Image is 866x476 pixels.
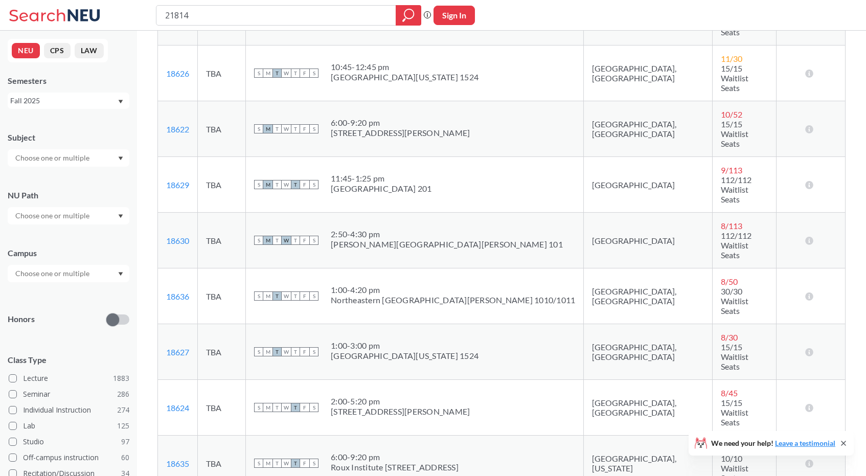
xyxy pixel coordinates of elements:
[272,69,282,78] span: T
[331,184,431,194] div: [GEOGRAPHIC_DATA] 201
[300,459,309,468] span: F
[309,124,318,133] span: S
[166,459,189,468] a: 18635
[584,268,713,324] td: [GEOGRAPHIC_DATA], [GEOGRAPHIC_DATA]
[166,291,189,301] a: 18636
[711,440,835,447] span: We need your help!
[331,239,563,250] div: [PERSON_NAME][GEOGRAPHIC_DATA][PERSON_NAME] 101
[166,69,189,78] a: 18626
[263,291,272,301] span: M
[300,291,309,301] span: F
[309,403,318,412] span: S
[721,398,748,427] span: 15/15 Waitlist Seats
[272,403,282,412] span: T
[721,119,748,148] span: 15/15 Waitlist Seats
[272,291,282,301] span: T
[331,285,575,295] div: 1:00 - 4:20 pm
[309,69,318,78] span: S
[721,54,742,63] span: 11 / 30
[8,75,129,86] div: Semesters
[8,190,129,201] div: NU Path
[9,403,129,417] label: Individual Instruction
[8,149,129,167] div: Dropdown arrow
[166,124,189,134] a: 18622
[721,388,738,398] span: 8 / 45
[291,459,300,468] span: T
[198,46,246,101] td: TBA
[331,128,470,138] div: [STREET_ADDRESS][PERSON_NAME]
[263,124,272,133] span: M
[8,354,129,366] span: Class Type
[300,403,309,412] span: F
[8,93,129,109] div: Fall 2025Dropdown arrow
[282,403,291,412] span: W
[263,69,272,78] span: M
[282,69,291,78] span: W
[121,436,129,447] span: 97
[10,267,96,280] input: Choose one or multiple
[10,95,117,106] div: Fall 2025
[254,124,263,133] span: S
[263,347,272,356] span: M
[331,295,575,305] div: Northeastern [GEOGRAPHIC_DATA][PERSON_NAME] 1010/1011
[291,180,300,189] span: T
[331,341,478,351] div: 1:00 - 3:00 pm
[721,63,748,93] span: 15/15 Waitlist Seats
[291,69,300,78] span: T
[721,175,751,204] span: 112/112 Waitlist Seats
[8,313,35,325] p: Honors
[721,165,742,175] span: 9 / 113
[118,214,123,218] svg: Dropdown arrow
[309,291,318,301] span: S
[9,419,129,433] label: Lab
[721,277,738,286] span: 8 / 50
[118,272,123,276] svg: Dropdown arrow
[291,403,300,412] span: T
[300,69,309,78] span: F
[300,236,309,245] span: F
[584,46,713,101] td: [GEOGRAPHIC_DATA], [GEOGRAPHIC_DATA]
[775,439,835,447] a: Leave a testimonial
[721,342,748,371] span: 15/15 Waitlist Seats
[272,124,282,133] span: T
[254,180,263,189] span: S
[263,236,272,245] span: M
[9,435,129,448] label: Studio
[8,132,129,143] div: Subject
[117,404,129,416] span: 274
[721,286,748,315] span: 30/30 Waitlist Seats
[434,6,475,25] button: Sign In
[117,389,129,400] span: 286
[282,459,291,468] span: W
[309,236,318,245] span: S
[8,207,129,224] div: Dropdown arrow
[291,347,300,356] span: T
[331,173,431,184] div: 11:45 - 1:25 pm
[254,403,263,412] span: S
[584,380,713,436] td: [GEOGRAPHIC_DATA], [GEOGRAPHIC_DATA]
[584,213,713,268] td: [GEOGRAPHIC_DATA]
[331,229,563,239] div: 2:50 - 4:30 pm
[402,8,415,22] svg: magnifying glass
[166,347,189,357] a: 18627
[118,100,123,104] svg: Dropdown arrow
[584,157,713,213] td: [GEOGRAPHIC_DATA]
[721,332,738,342] span: 8 / 30
[263,180,272,189] span: M
[166,403,189,413] a: 18624
[254,69,263,78] span: S
[8,265,129,282] div: Dropdown arrow
[331,396,470,406] div: 2:00 - 5:20 pm
[9,372,129,385] label: Lecture
[198,268,246,324] td: TBA
[254,459,263,468] span: S
[331,462,459,472] div: Roux Institute [STREET_ADDRESS]
[254,236,263,245] span: S
[198,101,246,157] td: TBA
[721,231,751,260] span: 112/112 Waitlist Seats
[396,5,421,26] div: magnifying glass
[309,180,318,189] span: S
[263,459,272,468] span: M
[75,43,104,58] button: LAW
[113,373,129,384] span: 1883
